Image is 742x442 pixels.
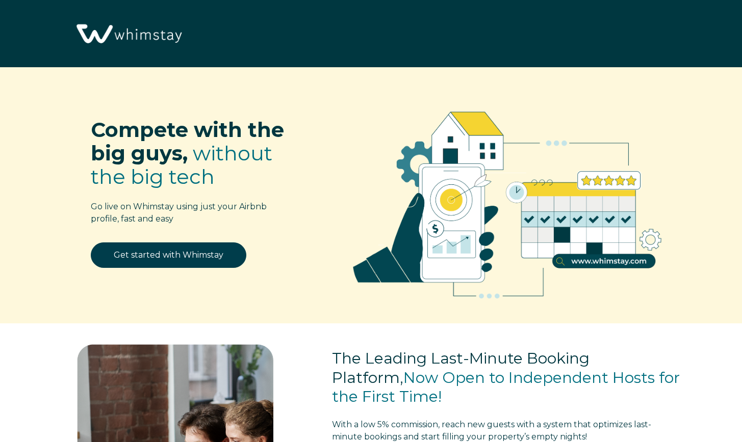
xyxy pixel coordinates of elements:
[91,141,272,189] span: without the big tech
[91,117,284,165] span: Compete with the big guys,
[332,420,651,441] span: tart filling your property’s empty nights!
[332,420,651,441] span: With a low 5% commission, reach new guests with a system that optimizes last-minute bookings and s
[71,5,185,64] img: Whimstay Logo-02 1
[328,82,687,318] img: RBO Ilustrations-02
[332,349,590,387] span: The Leading Last-Minute Booking Platform,
[91,202,267,224] span: Go live on Whimstay using just your Airbnb profile, fast and easy
[332,368,680,406] span: Now Open to Independent Hosts for the First Time!
[91,242,246,268] a: Get started with Whimstay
